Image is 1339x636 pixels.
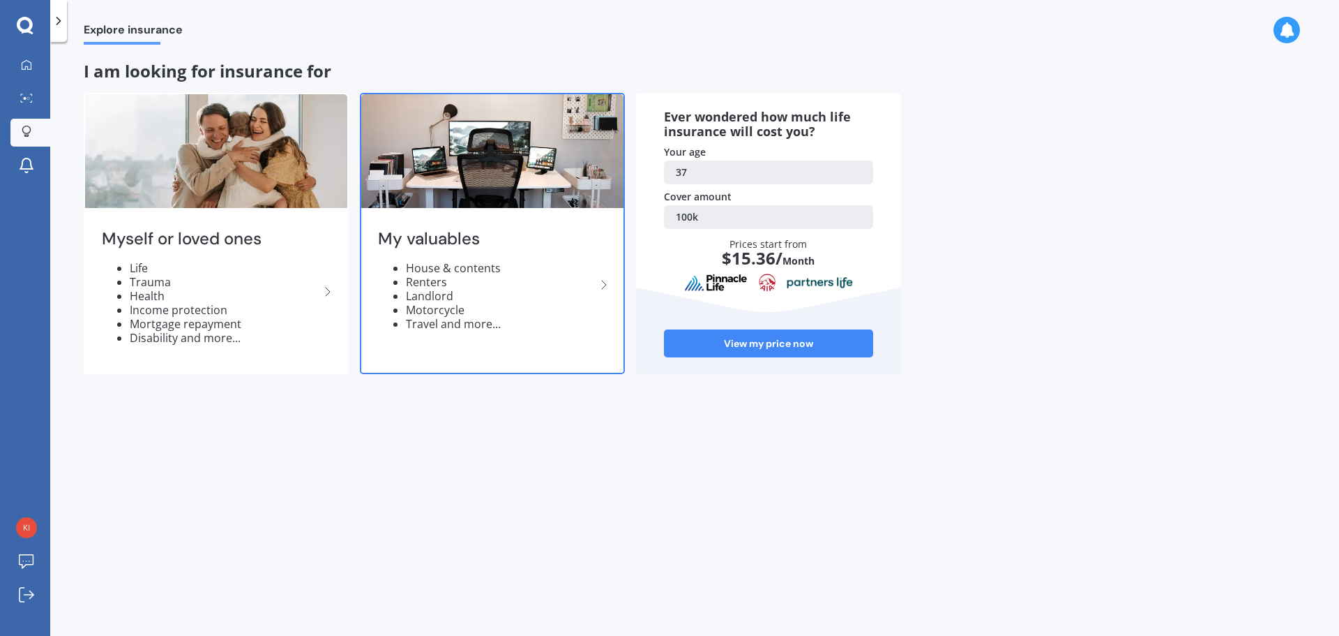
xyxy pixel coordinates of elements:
li: House & contents [406,261,596,275]
li: Motorcycle [406,303,596,317]
div: Prices start from [679,237,859,281]
li: Life [130,261,319,275]
img: fdd0c608ae5127945dc154eb0f71e69b [16,517,37,538]
li: Trauma [130,275,319,289]
span: $ 15.36 / [722,246,782,269]
div: Cover amount [664,190,873,204]
li: Income protection [130,303,319,317]
span: I am looking for insurance for [84,59,331,82]
span: Explore insurance [84,23,183,42]
div: Your age [664,145,873,159]
span: Month [782,254,815,267]
li: Mortgage repayment [130,317,319,331]
img: aia [759,274,776,292]
a: View my price now [664,330,873,357]
h2: Myself or loved ones [102,228,319,250]
li: Landlord [406,289,596,303]
a: 100k [664,205,873,229]
li: Renters [406,275,596,289]
a: 37 [664,161,873,184]
li: Travel and more... [406,317,596,331]
img: My valuables [361,94,623,208]
div: Ever wondered how much life insurance will cost you? [664,110,873,140]
img: Myself or loved ones [85,94,347,208]
li: Health [130,289,319,303]
li: Disability and more... [130,331,319,345]
img: partnersLife [787,276,854,289]
img: pinnacle [684,274,748,292]
h2: My valuables [378,228,596,250]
